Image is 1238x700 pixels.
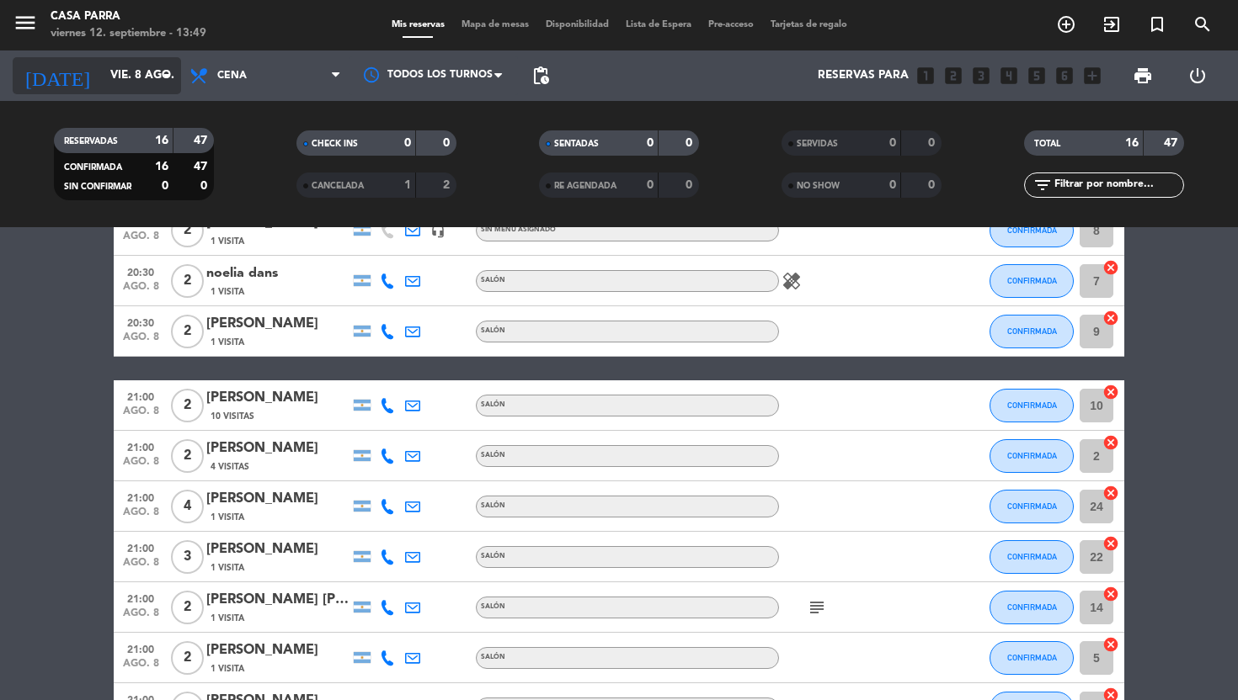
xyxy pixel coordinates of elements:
[1007,400,1057,410] span: CONFIRMADA
[1033,175,1053,195] i: filter_list
[942,65,964,87] i: looks_two
[171,591,204,624] span: 2
[990,641,1074,675] button: CONFIRMADA
[807,597,827,618] i: subject
[1171,50,1226,101] div: LOG OUT
[211,460,249,474] span: 4 Visitas
[1007,602,1057,612] span: CONFIRMADA
[120,538,162,557] span: 21:00
[120,588,162,607] span: 21:00
[171,264,204,298] span: 2
[990,264,1074,298] button: CONFIRMADA
[1054,65,1075,87] i: looks_6
[200,180,211,192] strong: 0
[211,410,254,423] span: 10 Visitas
[206,262,350,284] div: noelia dans
[206,639,350,661] div: [PERSON_NAME]
[554,140,599,148] span: SENTADAS
[1081,65,1103,87] i: add_box
[700,20,762,29] span: Pre-acceso
[1007,451,1057,460] span: CONFIRMADA
[120,386,162,406] span: 21:00
[915,65,937,87] i: looks_one
[481,401,505,408] span: SALÓN
[13,10,38,41] button: menu
[481,452,505,459] span: SALÓN
[1007,225,1057,235] span: CONFIRMADA
[990,389,1074,422] button: CONFIRMADA
[206,589,350,611] div: [PERSON_NAME] [PERSON_NAME]
[443,179,453,191] strong: 2
[990,214,1074,247] button: CONFIRMADA
[171,439,204,473] span: 2
[211,612,244,625] span: 1 Visita
[155,135,168,146] strong: 16
[13,57,102,94] i: [DATE]
[531,66,551,86] span: pending_actions
[889,137,896,149] strong: 0
[120,262,162,281] span: 20:30
[171,389,204,422] span: 2
[453,20,537,29] span: Mapa de mesas
[970,65,992,87] i: looks_3
[312,140,358,148] span: CHECK INS
[120,406,162,425] span: ago. 8
[120,557,162,576] span: ago. 8
[120,281,162,300] span: ago. 8
[171,540,204,574] span: 3
[1026,65,1048,87] i: looks_5
[686,179,696,191] strong: 0
[1056,14,1076,34] i: add_circle_outline
[1125,137,1139,149] strong: 16
[1102,586,1119,602] i: cancel
[481,603,505,610] span: SALÓN
[171,490,204,523] span: 4
[1187,66,1208,86] i: power_settings_new
[1007,326,1057,336] span: CONFIRMADA
[1053,176,1183,194] input: Filtrar por nombre...
[120,506,162,526] span: ago. 8
[1007,653,1057,662] span: CONFIRMADA
[1102,535,1119,552] i: cancel
[206,313,350,335] div: [PERSON_NAME]
[1147,14,1167,34] i: turned_in_not
[481,654,505,660] span: SALÓN
[120,437,162,456] span: 21:00
[13,10,38,35] i: menu
[1102,434,1119,451] i: cancel
[928,179,938,191] strong: 0
[120,639,162,658] span: 21:00
[206,387,350,409] div: [PERSON_NAME]
[120,487,162,506] span: 21:00
[120,607,162,627] span: ago. 8
[443,137,453,149] strong: 0
[990,315,1074,348] button: CONFIRMADA
[1102,14,1122,34] i: exit_to_app
[157,66,177,86] i: arrow_drop_down
[162,180,168,192] strong: 0
[797,140,838,148] span: SERVIDAS
[928,137,938,149] strong: 0
[1007,276,1057,285] span: CONFIRMADA
[998,65,1020,87] i: looks_4
[430,223,446,238] i: headset_mic
[404,137,411,149] strong: 0
[481,502,505,509] span: SALÓN
[647,179,654,191] strong: 0
[312,182,364,190] span: CANCELADA
[481,327,505,334] span: SALÓN
[1133,66,1153,86] span: print
[1007,552,1057,561] span: CONFIRMADA
[120,658,162,677] span: ago. 8
[797,182,840,190] span: NO SHOW
[990,540,1074,574] button: CONFIRMADA
[171,315,204,348] span: 2
[782,271,802,291] i: healing
[120,231,162,250] span: ago. 8
[211,285,244,299] span: 1 Visita
[211,561,244,575] span: 1 Visita
[120,312,162,331] span: 20:30
[211,336,244,349] span: 1 Visita
[1007,501,1057,511] span: CONFIRMADA
[990,439,1074,473] button: CONFIRMADA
